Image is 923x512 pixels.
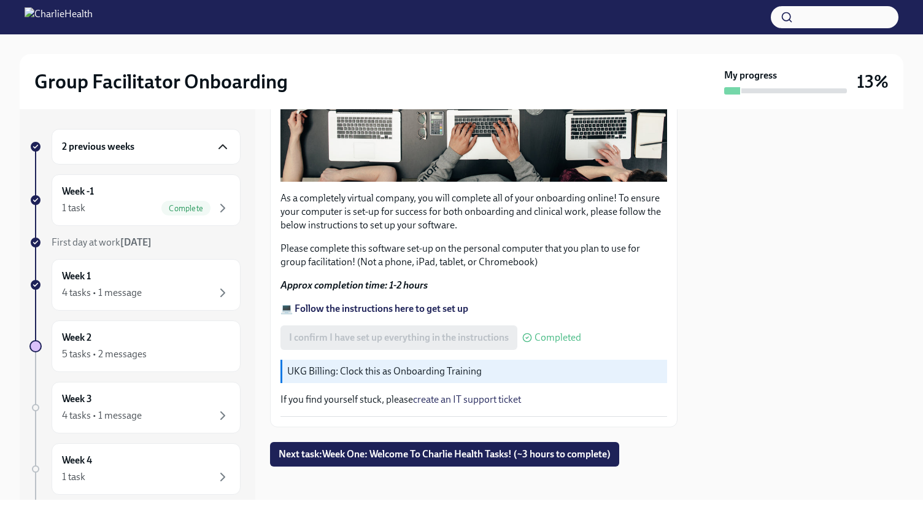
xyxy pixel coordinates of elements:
span: Next task : Week One: Welcome To Charlie Health Tasks! (~3 hours to complete) [279,448,611,460]
a: Week 41 task [29,443,241,495]
a: 💻 Follow the instructions here to get set up [280,303,468,314]
span: Complete [161,204,210,213]
a: Week 14 tasks • 1 message [29,259,241,311]
strong: [DATE] [120,236,152,248]
h6: Week 4 [62,454,92,467]
span: First day at work [52,236,152,248]
h6: 2 previous weeks [62,140,134,153]
p: Please complete this software set-up on the personal computer that you plan to use for group faci... [280,242,667,269]
span: Completed [535,333,581,343]
a: Week 25 tasks • 2 messages [29,320,241,372]
div: 1 task [62,201,85,215]
div: 5 tasks • 2 messages [62,347,147,361]
a: Week 34 tasks • 1 message [29,382,241,433]
h6: Week 1 [62,270,91,283]
div: 2 previous weeks [52,129,241,165]
div: 4 tasks • 1 message [62,409,142,422]
a: First day at work[DATE] [29,236,241,249]
p: UKG Billing: Clock this as Onboarding Training [287,365,662,378]
a: create an IT support ticket [413,394,521,405]
h3: 13% [857,71,889,93]
button: Next task:Week One: Welcome To Charlie Health Tasks! (~3 hours to complete) [270,442,619,467]
div: 1 task [62,470,85,484]
p: If you find yourself stuck, please [280,393,667,406]
strong: My progress [724,69,777,82]
h6: Week -1 [62,185,94,198]
img: CharlieHealth [25,7,93,27]
h6: Week 2 [62,331,91,344]
div: 4 tasks • 1 message [62,286,142,300]
p: As a completely virtual company, you will complete all of your onboarding online! To ensure your ... [280,192,667,232]
strong: Approx completion time: 1-2 hours [280,279,428,291]
a: Week -11 taskComplete [29,174,241,226]
h2: Group Facilitator Onboarding [34,69,288,94]
h6: Week 3 [62,392,92,406]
